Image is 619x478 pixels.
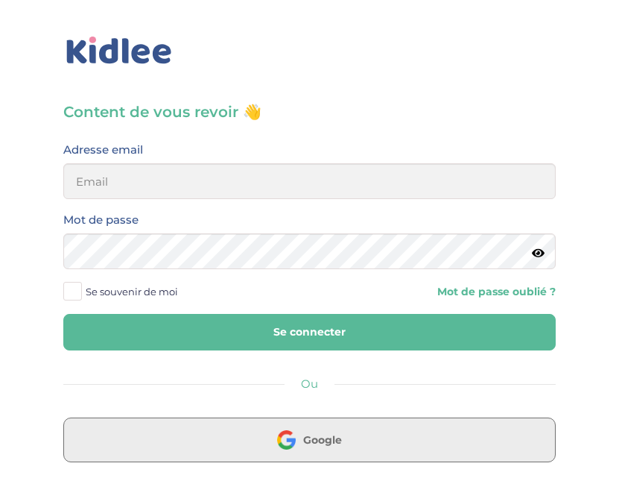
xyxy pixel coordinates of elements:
[437,285,556,299] a: Mot de passe oublié ?
[63,34,175,68] img: logo_kidlee_bleu
[303,433,342,447] span: Google
[86,282,178,301] span: Se souvenir de moi
[63,163,556,199] input: Email
[63,140,143,160] label: Adresse email
[277,430,296,449] img: google.png
[63,101,556,122] h3: Content de vous revoir 👋
[63,418,556,462] button: Google
[63,210,139,230] label: Mot de passe
[63,443,556,457] a: Google
[301,377,318,391] span: Ou
[63,314,556,350] button: Se connecter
